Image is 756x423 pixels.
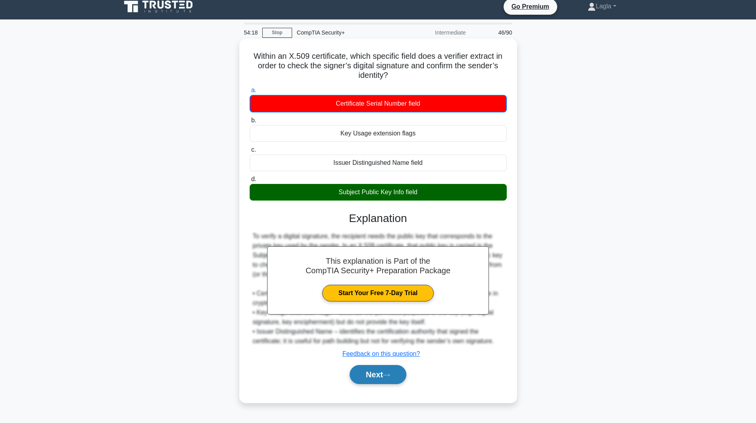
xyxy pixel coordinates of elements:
[401,25,471,41] div: Intermediate
[254,212,502,225] h3: Explanation
[250,125,507,142] div: Key Usage extension flags
[239,25,262,41] div: 54:18
[251,117,256,124] span: b.
[262,28,292,38] a: Stop
[250,95,507,112] div: Certificate Serial Number field
[251,176,256,182] span: d.
[350,365,406,384] button: Next
[322,285,434,301] a: Start Your Free 7-Day Trial
[253,232,504,346] div: To verify a digital signature, the recipient needs the public key that corresponds to the private...
[507,2,554,12] a: Go Premium
[251,87,256,93] span: a.
[471,25,517,41] div: 46/90
[251,146,256,153] span: c.
[292,25,401,41] div: CompTIA Security+
[342,350,420,357] a: Feedback on this question?
[250,184,507,201] div: Subject Public Key Info field
[250,155,507,171] div: Issuer Distinguished Name field
[249,51,508,81] h5: Within an X.509 certificate, which specific field does a verifier extract in order to check the s...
